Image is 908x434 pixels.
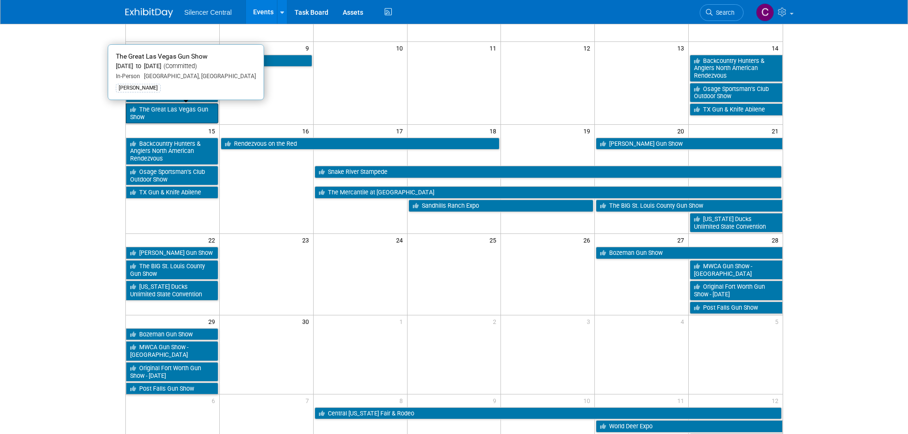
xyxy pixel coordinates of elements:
[690,213,782,232] a: [US_STATE] Ducks Unlimited State Convention
[395,125,407,137] span: 17
[126,103,218,123] a: The Great Las Vegas Gun Show
[125,8,173,18] img: ExhibitDay
[676,394,688,406] span: 11
[126,260,218,280] a: The BIG St. Louis County Gun Show
[582,394,594,406] span: 10
[774,315,783,327] span: 5
[690,302,782,314] a: Post Falls Gun Show
[690,83,782,102] a: Osage Sportsman’s Club Outdoor Show
[680,315,688,327] span: 4
[492,394,500,406] span: 9
[586,315,594,327] span: 3
[184,9,232,16] span: Silencer Central
[690,281,782,300] a: Original Fort Worth Gun Show - [DATE]
[489,125,500,137] span: 18
[582,42,594,54] span: 12
[690,103,782,116] a: TX Gun & Knife Abilene
[771,42,783,54] span: 14
[126,186,218,199] a: TX Gun & Knife Abilene
[207,315,219,327] span: 29
[126,138,218,165] a: Backcountry Hunters & Anglers North American Rendezvous
[315,407,782,420] a: Central [US_STATE] Fair & Rodeo
[395,234,407,246] span: 24
[690,55,782,82] a: Backcountry Hunters & Anglers North American Rendezvous
[116,52,207,60] span: The Great Las Vegas Gun Show
[301,125,313,137] span: 16
[713,9,735,16] span: Search
[305,42,313,54] span: 9
[596,138,782,150] a: [PERSON_NAME] Gun Show
[582,125,594,137] span: 19
[408,200,594,212] a: Sandhills Ranch Expo
[221,138,500,150] a: Rendezvous on the Red
[207,125,219,137] span: 15
[126,328,218,341] a: Bozeman Gun Show
[116,62,256,71] div: [DATE] to [DATE]
[596,200,782,212] a: The BIG St. Louis County Gun Show
[126,166,218,185] a: Osage Sportsman’s Club Outdoor Show
[690,260,782,280] a: MWCA Gun Show - [GEOGRAPHIC_DATA]
[700,4,744,21] a: Search
[126,383,218,395] a: Post Falls Gun Show
[116,73,140,80] span: In-Person
[596,247,782,259] a: Bozeman Gun Show
[489,42,500,54] span: 11
[301,234,313,246] span: 23
[771,125,783,137] span: 21
[126,281,218,300] a: [US_STATE] Ducks Unlimited State Convention
[395,42,407,54] span: 10
[771,394,783,406] span: 12
[489,234,500,246] span: 25
[140,73,256,80] span: [GEOGRAPHIC_DATA], [GEOGRAPHIC_DATA]
[315,166,782,178] a: Snake River Stampede
[676,234,688,246] span: 27
[492,315,500,327] span: 2
[676,125,688,137] span: 20
[676,42,688,54] span: 13
[756,3,774,21] img: Cade Cox
[207,234,219,246] span: 22
[582,234,594,246] span: 26
[211,394,219,406] span: 6
[398,315,407,327] span: 1
[126,341,218,361] a: MWCA Gun Show - [GEOGRAPHIC_DATA]
[126,247,218,259] a: [PERSON_NAME] Gun Show
[116,84,161,92] div: [PERSON_NAME]
[771,234,783,246] span: 28
[126,362,218,382] a: Original Fort Worth Gun Show - [DATE]
[596,420,782,433] a: World Deer Expo
[315,186,782,199] a: The Mercantile at [GEOGRAPHIC_DATA]
[305,394,313,406] span: 7
[398,394,407,406] span: 8
[301,315,313,327] span: 30
[161,62,197,70] span: (Committed)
